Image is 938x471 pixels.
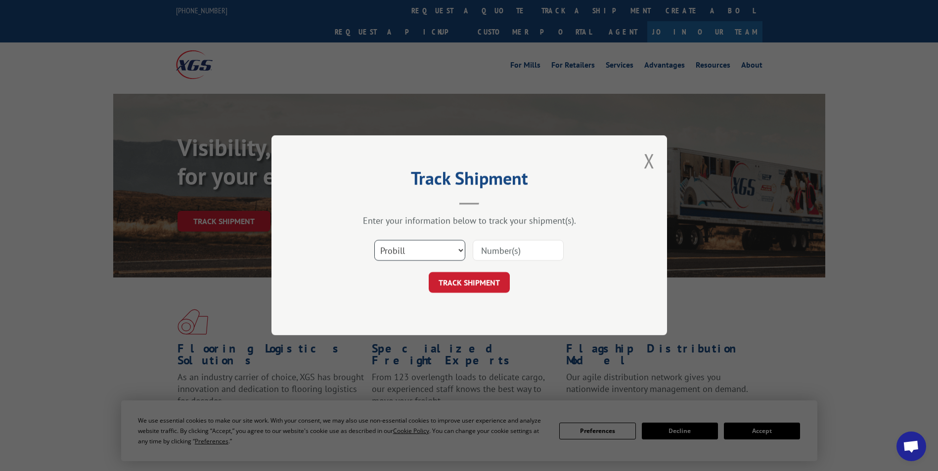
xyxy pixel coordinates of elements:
h2: Track Shipment [321,171,618,190]
a: Open chat [896,432,926,461]
button: TRACK SHIPMENT [429,273,510,293]
button: Close modal [644,148,655,174]
div: Enter your information below to track your shipment(s). [321,215,618,227]
input: Number(s) [473,240,564,261]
